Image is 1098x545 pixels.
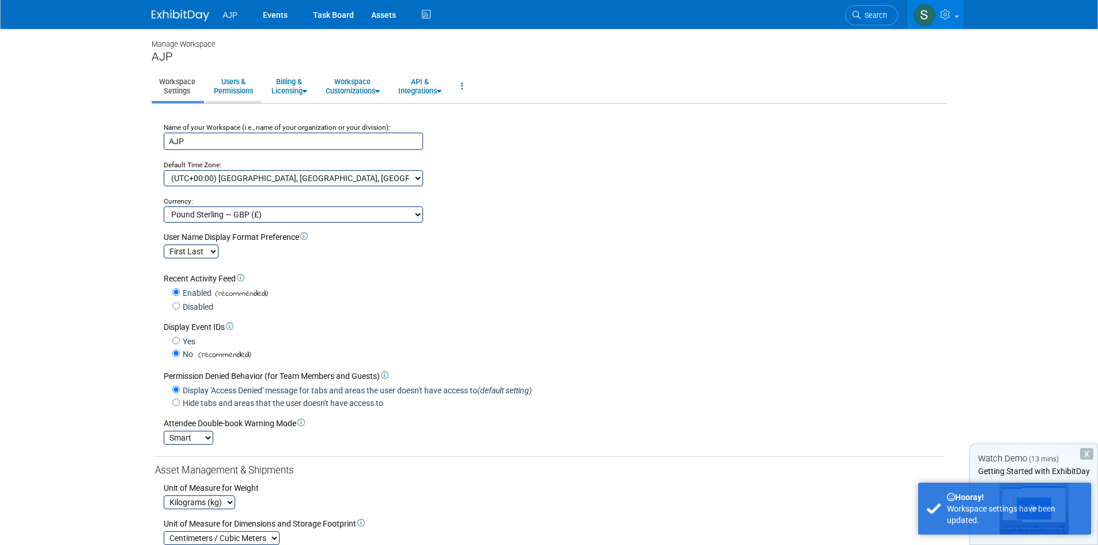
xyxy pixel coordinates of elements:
span: Search [861,11,887,20]
div: AJP [152,50,947,64]
img: Sharon Williamson [914,4,935,26]
small: Currency: [164,197,193,205]
div: Hooray! [947,491,1082,503]
label: Yes [180,336,195,347]
input: Name of your organization [164,133,423,150]
div: Dismiss [1080,448,1093,460]
div: User Name Display Format Preference [164,231,944,243]
span: (recommended) [212,288,268,300]
a: WorkspaceSettings [152,72,203,100]
a: Search [845,5,898,25]
small: Default Time Zone: [164,161,221,169]
label: Display 'Access Denied' message for tabs and areas the user doesn't have access to [180,385,532,396]
div: Unit of Measure for Dimensions and Storage Footprint [164,518,944,529]
div: Manage Workspace [152,29,947,50]
a: API &Integrations [391,72,449,100]
div: Watch Demo [970,453,1097,465]
div: Display Event IDs [164,321,944,333]
div: Workspace settings have been updated. [947,503,1082,526]
label: Hide tabs and areas that the user doesn't have access to [180,397,383,409]
a: WorkspaceCustomizations [318,72,387,100]
label: Disabled [180,301,213,313]
span: AJP [223,10,238,20]
label: Enabled [180,287,212,299]
small: Name of your Workspace (i.e., name of your organization or your division): [164,123,390,131]
i: (default setting) [477,386,532,395]
span: (13 mins) [1029,455,1059,463]
div: Permission Denied Behavior (for Team Members and Guests) [164,370,944,382]
a: Billing &Licensing [264,72,315,100]
div: Asset Management & Shipments [155,464,944,478]
div: Unit of Measure for Weight [164,482,944,494]
a: Users &Permissions [206,72,261,100]
span: (recommended) [195,349,251,361]
img: ExhibitDay [152,10,209,21]
label: No [180,348,193,360]
div: Attendee Double-book Warning Mode [164,418,944,429]
div: Recent Activity Feed [164,273,944,284]
div: Getting Started with ExhibitDay [970,465,1097,477]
